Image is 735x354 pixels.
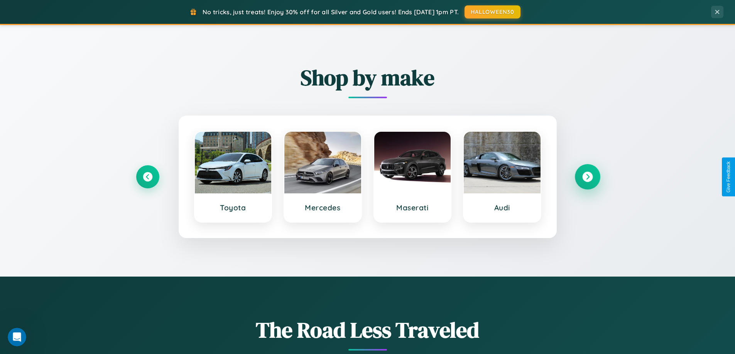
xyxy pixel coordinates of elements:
iframe: Intercom live chat [8,328,26,346]
h3: Toyota [203,203,264,212]
div: Give Feedback [726,161,731,193]
button: HALLOWEEN30 [465,5,520,18]
h3: Mercedes [292,203,353,212]
h2: Shop by make [136,63,599,92]
h3: Maserati [382,203,443,212]
h3: Audi [471,203,533,212]
h1: The Road Less Traveled [136,315,599,345]
span: No tricks, just treats! Enjoy 30% off for all Silver and Gold users! Ends [DATE] 1pm PT. [203,8,459,16]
